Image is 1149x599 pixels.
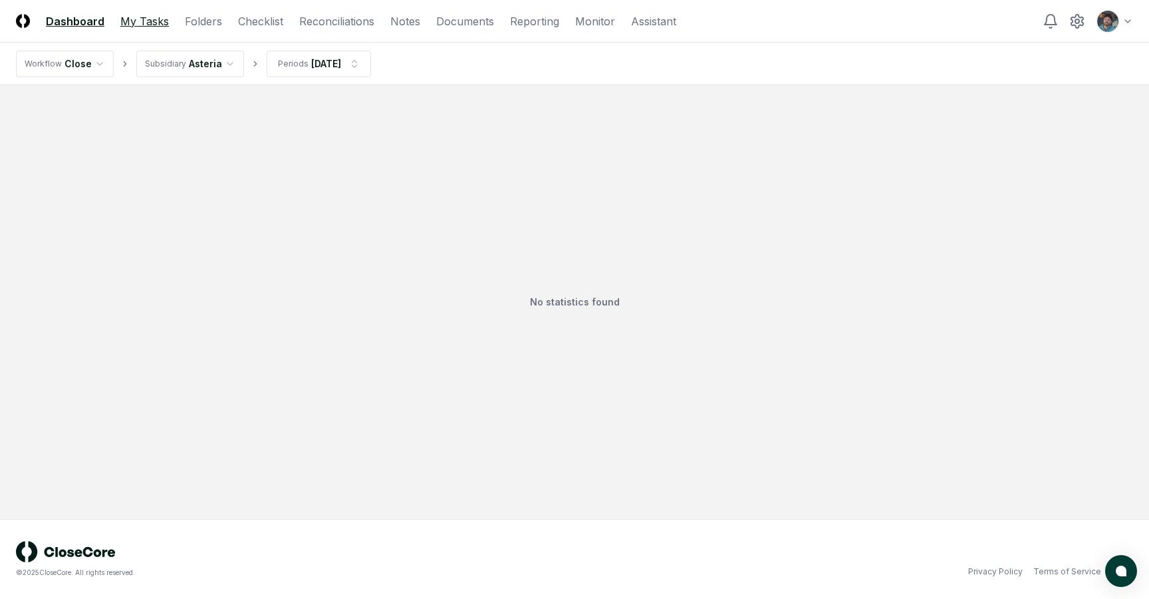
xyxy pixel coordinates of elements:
[238,13,283,29] a: Checklist
[1097,11,1118,32] img: d09822cc-9b6d-4858-8d66-9570c114c672_9c9ccbeb-e694-4a28-8c80-803f91e6912c.png
[16,541,116,562] img: logo
[145,58,186,70] div: Subsidiary
[120,13,169,29] a: My Tasks
[299,13,374,29] a: Reconciliations
[16,14,30,28] img: Logo
[390,13,420,29] a: Notes
[16,568,574,578] div: © 2025 CloseCore. All rights reserved.
[16,101,1133,503] div: No statistics found
[968,566,1023,578] a: Privacy Policy
[267,51,371,77] button: Periods[DATE]
[510,13,559,29] a: Reporting
[436,13,494,29] a: Documents
[16,51,371,77] nav: breadcrumb
[631,13,676,29] a: Assistant
[1033,566,1101,578] a: Terms of Service
[311,57,341,71] div: [DATE]
[46,13,104,29] a: Dashboard
[185,13,222,29] a: Folders
[1105,555,1137,587] button: atlas-launcher
[575,13,615,29] a: Monitor
[25,58,62,70] div: Workflow
[278,58,309,70] div: Periods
